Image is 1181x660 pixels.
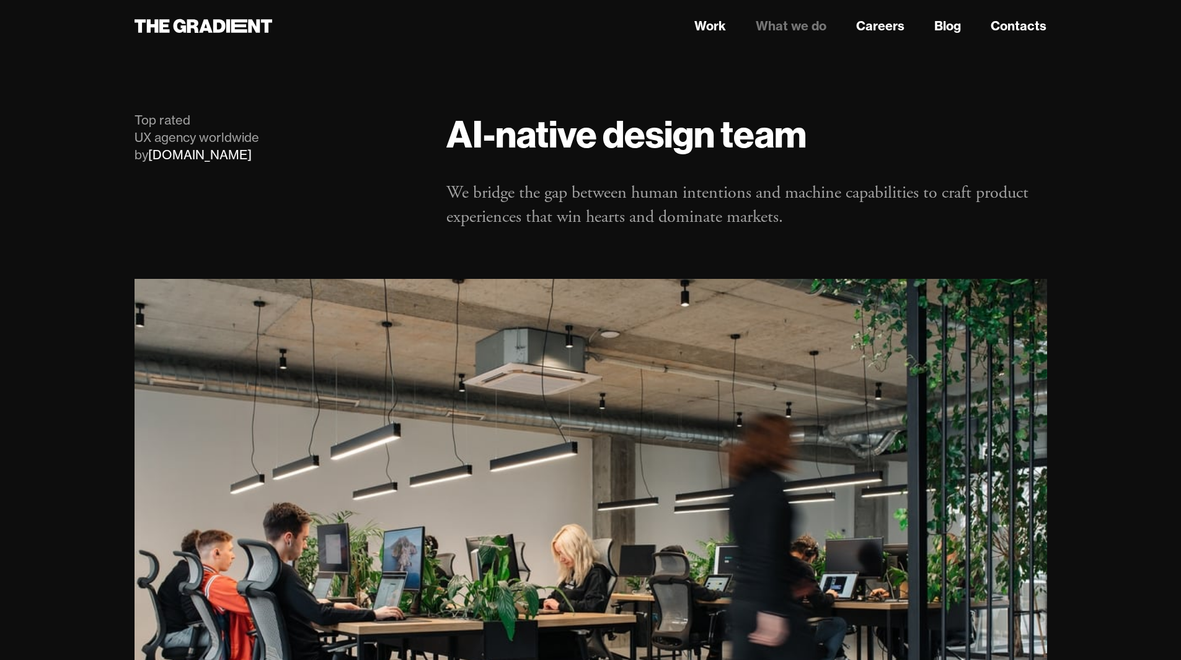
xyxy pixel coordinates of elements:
a: [DOMAIN_NAME] [148,147,252,162]
a: Contacts [991,17,1046,35]
a: Careers [856,17,905,35]
div: Top rated UX agency worldwide by [135,112,422,164]
p: We bridge the gap between human intentions and machine capabilities to craft product experiences ... [446,181,1046,229]
a: Work [694,17,726,35]
a: What we do [756,17,826,35]
h1: AI-native design team [446,112,1046,156]
a: Blog [934,17,961,35]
